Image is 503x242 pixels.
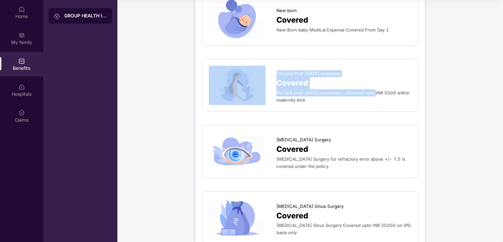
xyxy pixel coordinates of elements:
[276,156,405,169] span: [MEDICAL_DATA] Surgery for refractory error above +/- 7.5 is covered under the policy.
[276,136,331,143] span: [MEDICAL_DATA] Surgery
[209,198,266,237] img: icon
[209,132,266,171] img: icon
[18,84,25,90] img: svg+xml;base64,PHN2ZyBpZD0iSG9zcGl0YWxzIiB4bWxucz0iaHR0cDovL3d3dy53My5vcmcvMjAwMC9zdmciIHdpZHRoPS...
[276,27,389,32] span: New Born baby Medical Expense Covered From Day 1
[276,210,308,222] span: Covered
[18,58,25,64] img: svg+xml;base64,PHN2ZyBpZD0iQmVuZWZpdHMiIHhtbG5zPSJodHRwOi8vd3d3LnczLm9yZy8yMDAwL3N2ZyIgd2lkdGg9Ij...
[209,66,266,105] img: icon
[276,7,297,14] span: New born
[276,70,341,77] span: Pre and Post [DATE] expenses
[276,90,410,103] span: Pre and post-[DATE] expenses - Covered upto INR 5000 within maternity limit .
[18,110,25,116] img: svg+xml;base64,PHN2ZyBpZD0iQ2xhaW0iIHhtbG5zPSJodHRwOi8vd3d3LnczLm9yZy8yMDAwL3N2ZyIgd2lkdGg9IjIwIi...
[18,32,25,38] img: svg+xml;base64,PHN2ZyB3aWR0aD0iMjAiIGhlaWdodD0iMjAiIHZpZXdCb3g9IjAgMCAyMCAyMCIgZmlsbD0ibm9uZSIgeG...
[64,12,107,19] div: GROUP HEALTH INSURANCE
[276,143,308,155] span: Covered
[276,77,308,89] span: Covered
[276,203,344,210] span: [MEDICAL_DATA] Sinus Surgery
[54,13,60,19] img: svg+xml;base64,PHN2ZyB3aWR0aD0iMjAiIGhlaWdodD0iMjAiIHZpZXdCb3g9IjAgMCAyMCAyMCIgZmlsbD0ibm9uZSIgeG...
[18,6,25,12] img: svg+xml;base64,PHN2ZyBpZD0iSG9tZSIgeG1sbnM9Imh0dHA6Ly93d3cudzMub3JnLzIwMDAvc3ZnIiB3aWR0aD0iMjAiIG...
[276,14,308,26] span: Covered
[276,223,411,235] span: [MEDICAL_DATA] Sinus Surgery Covered upto INR 35000 on IPD basis only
